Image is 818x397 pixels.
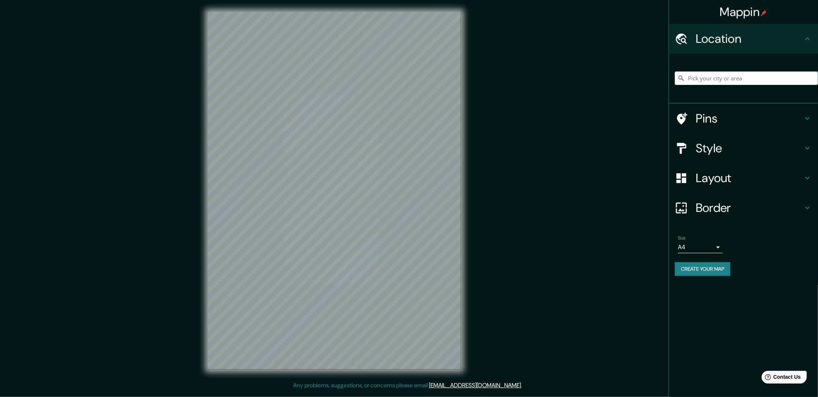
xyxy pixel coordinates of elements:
[524,381,525,390] div: .
[675,262,730,276] button: Create your map
[696,141,803,156] h4: Style
[696,31,803,46] h4: Location
[720,4,767,19] h4: Mappin
[696,111,803,126] h4: Pins
[669,193,818,223] div: Border
[696,200,803,215] h4: Border
[293,381,522,390] p: Any problems, suggestions, or concerns please email .
[522,381,524,390] div: .
[208,12,461,369] canvas: Map
[752,368,810,389] iframe: Help widget launcher
[675,72,818,85] input: Pick your city or area
[669,133,818,163] div: Style
[669,163,818,193] div: Layout
[669,104,818,133] div: Pins
[696,171,803,185] h4: Layout
[429,381,521,389] a: [EMAIL_ADDRESS][DOMAIN_NAME]
[669,24,818,54] div: Location
[678,241,723,253] div: A4
[761,10,767,16] img: pin-icon.png
[678,235,686,241] label: Size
